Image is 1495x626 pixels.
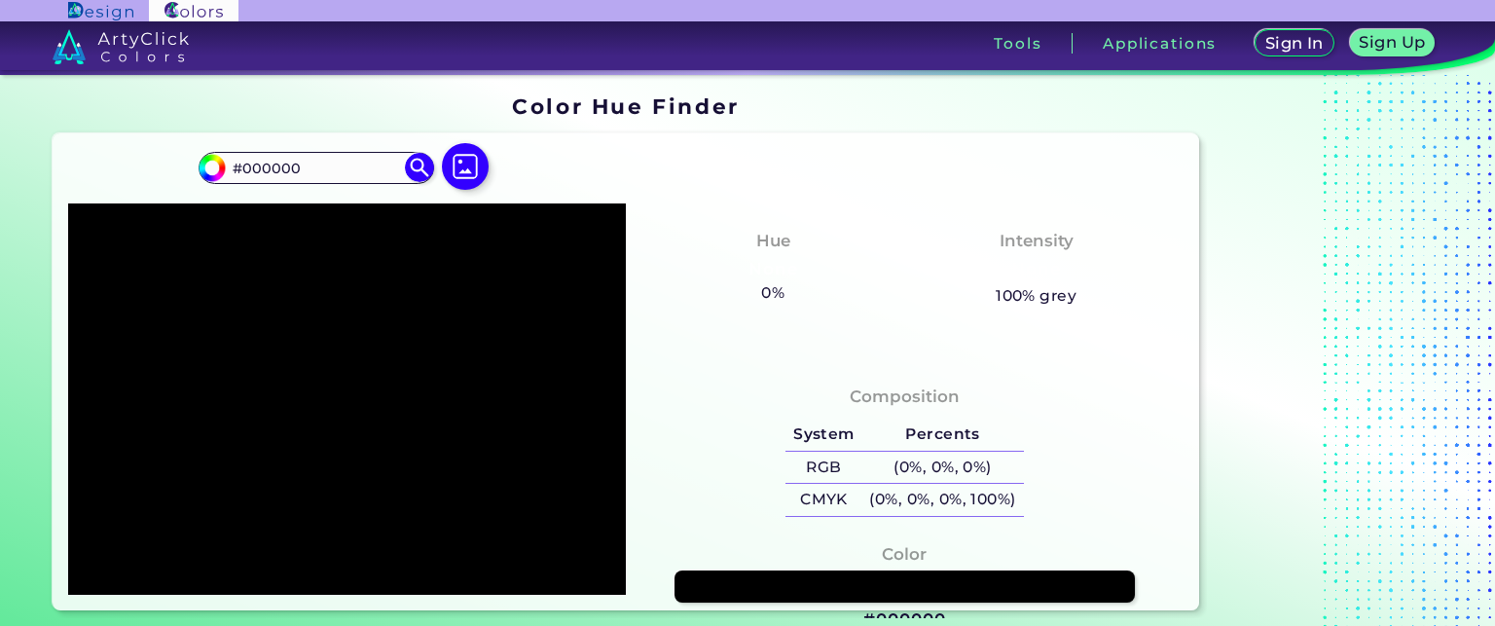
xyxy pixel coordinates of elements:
[785,484,861,516] h5: CMYK
[1103,36,1217,51] h3: Applications
[1363,35,1423,50] h5: Sign Up
[741,258,806,281] h3: None
[1003,258,1069,281] h3: None
[53,29,190,64] img: logo_artyclick_colors_white.svg
[994,36,1041,51] h3: Tools
[68,2,133,20] img: ArtyClick Design logo
[785,419,861,451] h5: System
[862,419,1024,451] h5: Percents
[753,280,791,306] h5: 0%
[1354,31,1431,55] a: Sign Up
[862,484,1024,516] h5: (0%, 0%, 0%, 100%)
[512,92,739,121] h1: Color Hue Finder
[1258,31,1331,55] a: Sign In
[882,540,927,569] h4: Color
[850,383,960,411] h4: Composition
[862,452,1024,484] h5: (0%, 0%, 0%)
[996,283,1076,309] h5: 100% grey
[1207,88,1450,618] iframe: Advertisement
[442,143,489,190] img: icon picture
[785,452,861,484] h5: RGB
[226,155,407,181] input: type color..
[756,227,790,255] h4: Hue
[1000,227,1074,255] h4: Intensity
[405,153,434,182] img: icon search
[1267,36,1321,51] h5: Sign In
